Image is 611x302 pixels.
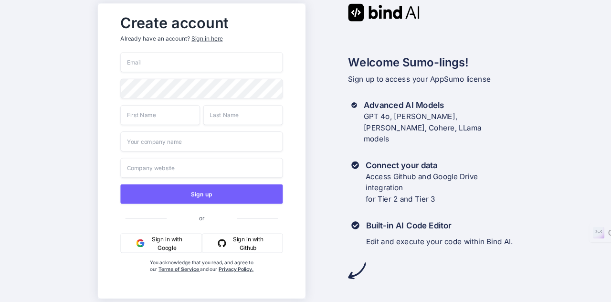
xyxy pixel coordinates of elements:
[158,266,200,272] a: Terms of Service
[120,184,283,204] button: Sign up
[348,3,420,21] img: Bind AI logo
[137,239,145,247] img: google
[120,234,202,253] button: Sign in with Google
[366,220,513,231] h3: Built-in AI Code Editor
[348,74,513,85] p: Sign up to access your AppSumo license
[203,105,283,125] input: Last Name
[366,236,513,248] p: Edit and execute your code within Bind AI.
[167,208,237,228] span: or
[120,158,283,178] input: Company website
[348,262,366,280] img: arrow
[348,54,513,71] h2: Welcome Sumo-lings!
[364,99,514,111] h3: Advanced AI Models
[120,17,283,30] h2: Create account
[147,259,256,292] div: You acknowledge that you read, and agree to our and our
[366,160,513,171] h3: Connect your data
[120,105,200,125] input: First Name
[120,52,283,72] input: Email
[219,266,253,272] a: Privacy Policy.
[218,239,226,247] img: github
[120,34,283,43] p: Already have an account?
[202,234,283,253] button: Sign in with Github
[120,131,283,151] input: Your company name
[366,171,513,205] p: Access Github and Google Drive integration for Tier 2 and Tier 3
[364,111,514,145] p: GPT 4o, [PERSON_NAME], [PERSON_NAME], Cohere, LLama models
[191,34,222,43] div: Sign in here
